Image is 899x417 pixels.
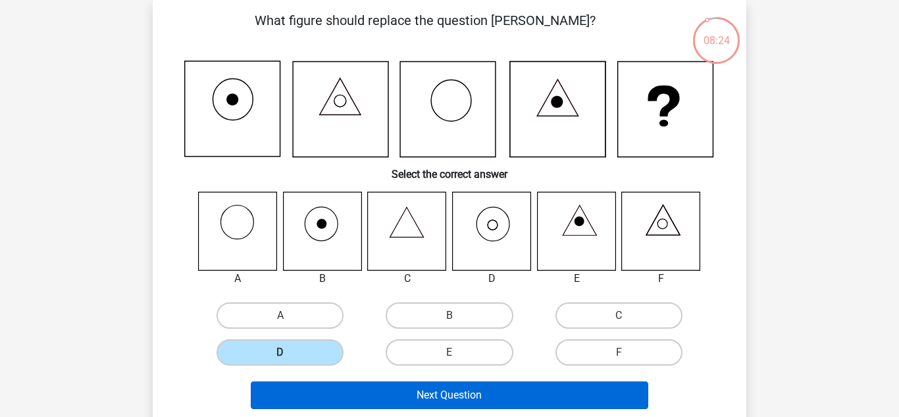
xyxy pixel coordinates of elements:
[611,271,711,287] div: F
[188,271,288,287] div: A
[527,271,627,287] div: E
[357,271,457,287] div: C
[174,157,725,181] h6: Select the correct answer
[692,16,741,49] div: 08:24
[273,271,372,287] div: B
[386,302,513,329] label: B
[386,339,513,366] label: E
[174,11,676,50] p: What figure should replace the question [PERSON_NAME]?
[217,302,344,329] label: A
[251,381,649,409] button: Next Question
[555,339,682,366] label: F
[442,271,542,287] div: D
[217,339,344,366] label: D
[555,302,682,329] label: C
